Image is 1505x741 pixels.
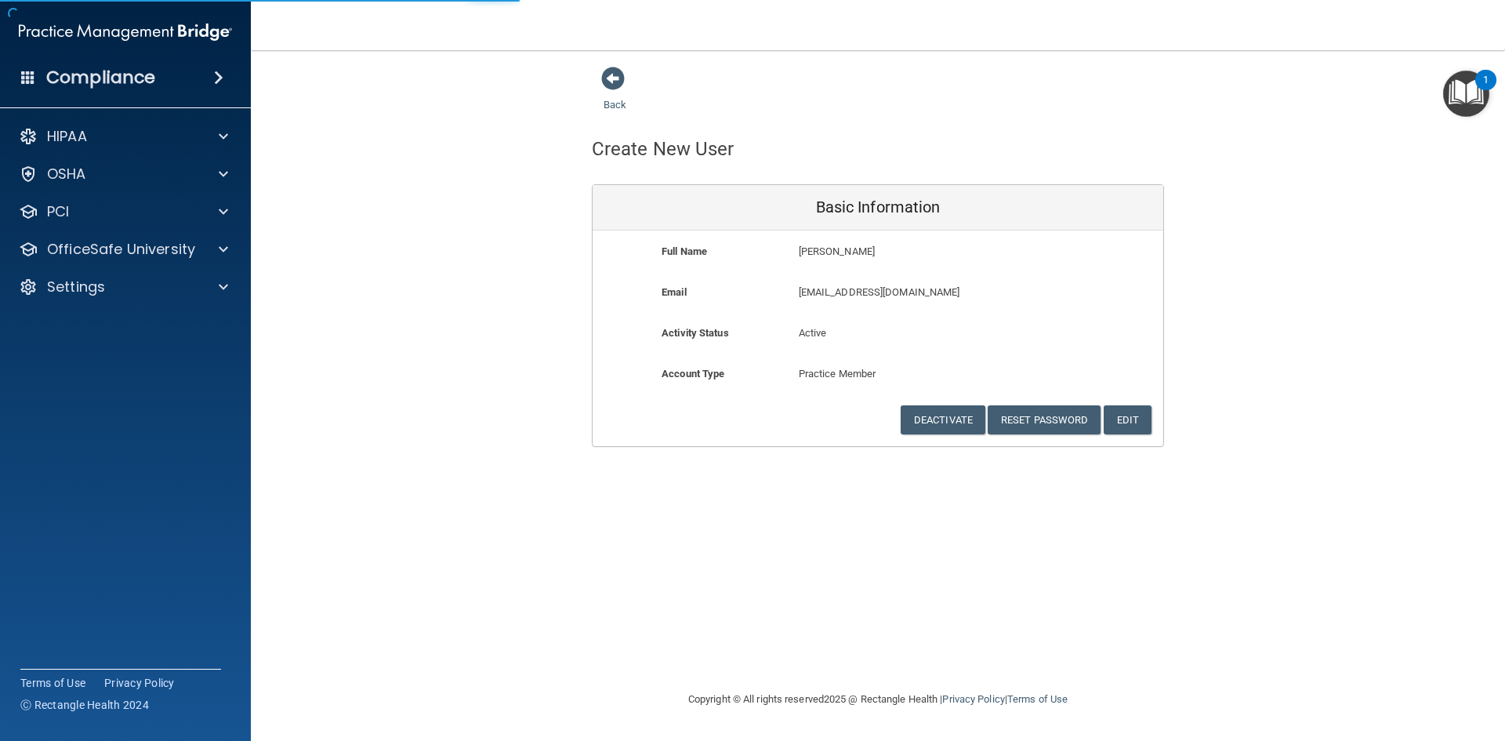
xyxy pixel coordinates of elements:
[799,324,958,343] p: Active
[604,80,626,111] a: Back
[47,240,195,259] p: OfficeSafe University
[47,127,87,146] p: HIPAA
[19,240,228,259] a: OfficeSafe University
[1483,80,1489,100] div: 1
[20,697,149,713] span: Ⓒ Rectangle Health 2024
[19,16,232,48] img: PMB logo
[662,327,729,339] b: Activity Status
[593,185,1163,231] div: Basic Information
[19,278,228,296] a: Settings
[104,675,175,691] a: Privacy Policy
[47,165,86,183] p: OSHA
[1007,693,1068,705] a: Terms of Use
[1104,405,1151,434] button: Edit
[19,202,228,221] a: PCI
[799,242,1049,261] p: [PERSON_NAME]
[47,278,105,296] p: Settings
[46,67,155,89] h4: Compliance
[19,165,228,183] a: OSHA
[662,286,687,298] b: Email
[662,245,707,257] b: Full Name
[799,283,1049,302] p: [EMAIL_ADDRESS][DOMAIN_NAME]
[20,675,85,691] a: Terms of Use
[799,365,958,383] p: Practice Member
[1443,71,1489,117] button: Open Resource Center, 1 new notification
[592,674,1164,725] div: Copyright © All rights reserved 2025 @ Rectangle Health | |
[592,139,734,159] h4: Create New User
[988,405,1101,434] button: Reset Password
[47,202,69,221] p: PCI
[662,368,724,380] b: Account Type
[942,693,1004,705] a: Privacy Policy
[901,405,985,434] button: Deactivate
[19,127,228,146] a: HIPAA
[1234,630,1486,692] iframe: Drift Widget Chat Controller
